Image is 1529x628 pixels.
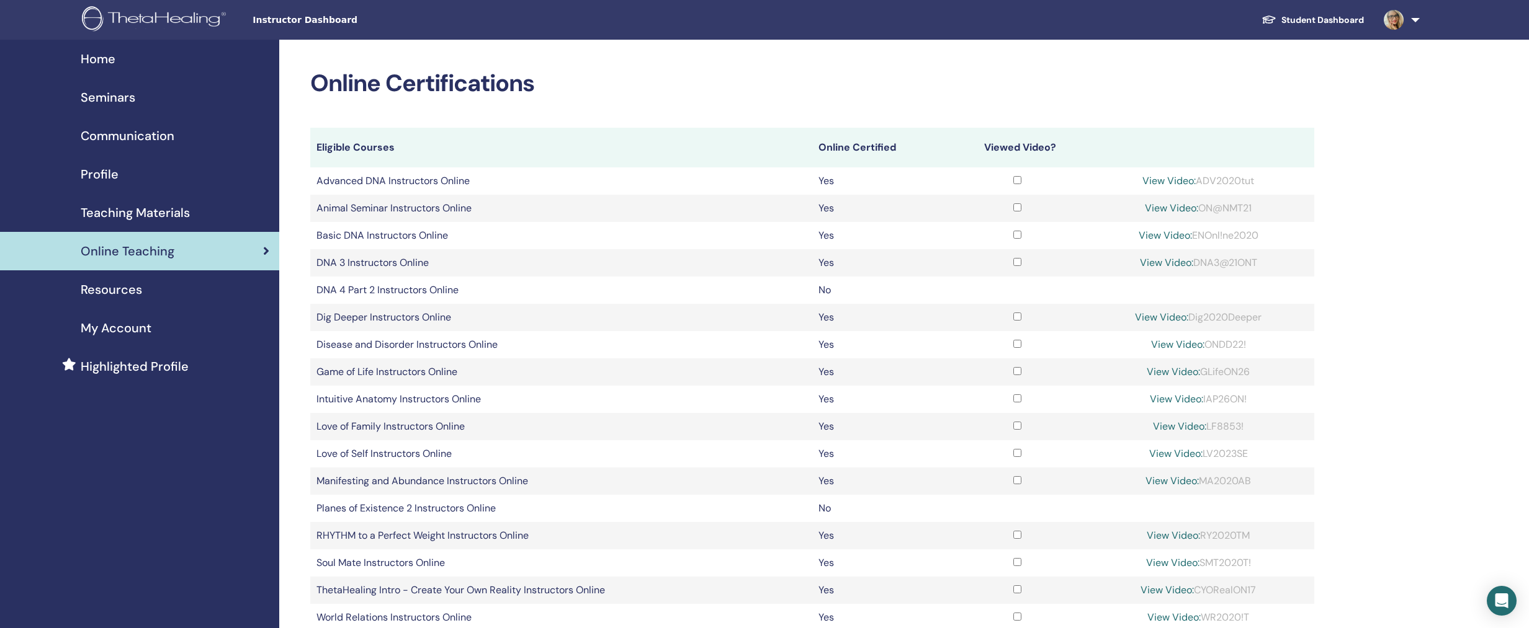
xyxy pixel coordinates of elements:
td: ThetaHealing Intro - Create Your Own Reality Instructors Online [310,577,812,604]
div: Dig2020Deeper [1088,310,1308,325]
td: Yes [812,167,952,195]
a: Student Dashboard [1252,9,1374,32]
div: DNA3@21ONT [1088,255,1308,270]
div: ADV2020tut [1088,174,1308,188]
img: default.jpg [1384,10,1404,30]
td: Love of Self Instructors Online [310,440,812,467]
div: ENOnl!ne2020 [1088,228,1308,243]
div: IAP26ON! [1088,392,1308,407]
span: Teaching Materials [81,203,190,222]
img: logo.png [82,6,230,34]
span: Highlighted Profile [81,357,189,376]
td: Yes [812,413,952,440]
td: Yes [812,440,952,467]
td: Yes [812,331,952,358]
td: Planes of Existence 2 Instructors Online [310,495,812,522]
td: Yes [812,522,952,549]
td: Dig Deeper Instructors Online [310,304,812,331]
span: Online Teaching [81,242,174,260]
a: View Video: [1139,229,1192,242]
td: Yes [812,549,952,577]
span: Communication [81,126,174,145]
a: View Video: [1147,611,1201,624]
td: Love of Family Instructors Online [310,413,812,440]
td: Advanced DNA Instructors Online [310,167,812,195]
a: View Video: [1147,529,1200,542]
td: Yes [812,304,952,331]
a: View Video: [1150,392,1203,405]
td: Yes [812,467,952,495]
a: View Video: [1146,474,1199,487]
td: Yes [812,195,952,222]
div: ONDD22! [1088,337,1308,352]
td: Yes [812,577,952,604]
a: View Video: [1151,338,1204,351]
td: Soul Mate Instructors Online [310,549,812,577]
td: Yes [812,222,952,249]
span: Profile [81,165,119,184]
div: Open Intercom Messenger [1487,586,1517,616]
th: Viewed Video? [952,128,1082,167]
td: Intuitive Anatomy Instructors Online [310,386,812,413]
td: Animal Seminar Instructors Online [310,195,812,222]
span: Seminars [81,88,135,107]
a: View Video: [1153,420,1206,433]
span: My Account [81,319,151,337]
div: CYORealON17 [1088,583,1308,598]
td: Yes [812,386,952,413]
div: WR2020!T [1088,610,1308,625]
a: View Video: [1147,365,1200,378]
td: DNA 4 Part 2 Instructors Online [310,276,812,304]
span: Resources [81,280,142,299]
td: Manifesting and Abundance Instructors Online [310,467,812,495]
div: LV2023SE [1088,446,1308,461]
a: View Video: [1145,201,1198,214]
td: No [812,495,952,522]
div: SMT2020T! [1088,555,1308,570]
div: LF8853! [1088,419,1308,434]
span: Instructor Dashboard [253,14,439,27]
td: Disease and Disorder Instructors Online [310,331,812,358]
img: graduation-cap-white.svg [1262,14,1276,25]
a: View Video: [1140,256,1193,269]
td: Basic DNA Instructors Online [310,222,812,249]
a: View Video: [1141,583,1194,596]
td: Yes [812,249,952,276]
span: Home [81,50,115,68]
th: Online Certified [812,128,952,167]
div: ON@NMT21 [1088,201,1308,216]
th: Eligible Courses [310,128,812,167]
td: RHYTHM to a Perfect Weight Instructors Online [310,522,812,549]
td: DNA 3 Instructors Online [310,249,812,276]
a: View Video: [1142,174,1196,187]
h2: Online Certifications [310,69,1314,98]
a: View Video: [1135,311,1188,324]
div: RY2020TM [1088,528,1308,543]
a: View Video: [1146,556,1199,569]
a: View Video: [1149,447,1203,460]
td: Game of Life Instructors Online [310,358,812,386]
td: Yes [812,358,952,386]
div: GLifeON26 [1088,365,1308,379]
div: MA2020AB [1088,474,1308,489]
td: No [812,276,952,304]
